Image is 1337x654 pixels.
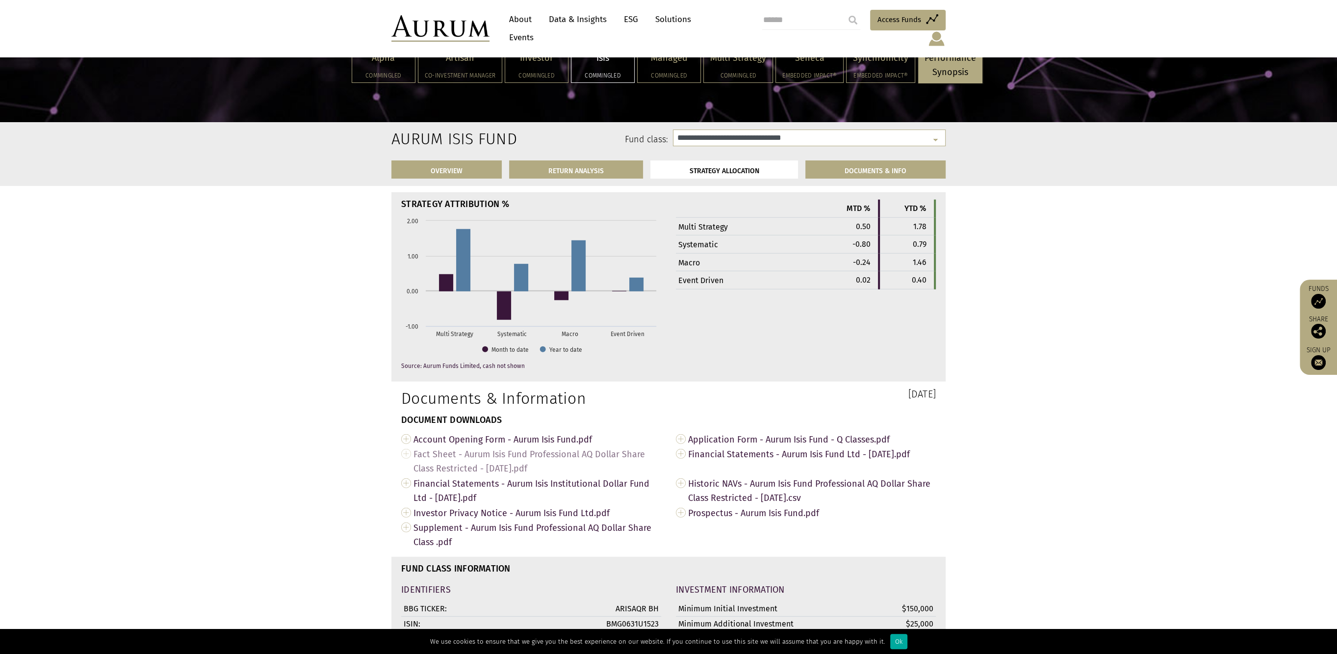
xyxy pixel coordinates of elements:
a: RETURN ANALYSIS [509,160,643,179]
a: Data & Insights [544,10,612,28]
text: Month to date [491,346,529,353]
p: Performance Synopsis [925,51,976,79]
a: About [504,10,537,28]
h2: Aurum Isis Fund [391,130,471,148]
h3: [DATE] [676,389,936,399]
th: YTD % [879,200,935,217]
text: Year to date [549,346,582,353]
img: Aurum [391,15,489,42]
span: Historic NAVs - Aurum Isis Fund Professional AQ Dollar Share Class Restricted - [DATE].csv [688,476,936,505]
p: Isis [578,51,628,65]
text: 2.00 [407,218,418,225]
td: BMG0631U1523 [567,616,661,631]
img: Access Funds [1311,294,1326,309]
h5: Commingled [578,73,628,78]
span: Access Funds [877,14,921,26]
span: Investor Privacy Notice - Aurum Isis Fund Ltd.pdf [413,505,661,521]
td: Macro [676,253,822,271]
h5: Commingled [644,73,694,78]
a: Events [504,28,534,47]
h5: Commingled [710,73,766,78]
p: Investor [512,51,562,65]
p: Synchronicity [853,51,908,65]
td: 0.40 [879,271,935,289]
td: 1.78 [879,217,935,235]
td: 0.02 [822,271,879,289]
label: Fund class: [486,133,668,146]
a: OVERVIEW [391,160,502,179]
text: -1.00 [406,323,418,330]
td: 0.79 [879,235,935,254]
span: Fact Sheet - Aurum Isis Fund Professional AQ Dollar Share Class Restricted - [DATE].pdf [413,446,661,476]
text: Multi Strategy [436,331,473,338]
p: Multi Strategy [710,51,766,65]
span: Account Opening Form - Aurum Isis Fund.pdf [413,432,661,447]
td: $150,000 [842,602,936,616]
strong: STRATEGY ATTRIBUTION % [401,199,510,209]
h5: Embedded Impact® [853,73,908,78]
td: BBG TICKER: [401,602,567,616]
img: Share this post [1311,324,1326,339]
td: $25,000 [842,616,936,631]
p: Managed [644,51,694,65]
p: Seneca [782,51,837,65]
text: Systematic [497,331,527,338]
th: MTD % [822,200,879,217]
h5: Co-investment Manager [425,73,495,78]
td: Multi Strategy [676,217,822,235]
span: Prospectus - Aurum Isis Fund.pdf [688,505,936,521]
strong: DOCUMENT DOWNLOADS [401,415,502,425]
h5: Commingled [512,73,562,78]
text: 0.00 [407,288,418,295]
input: Submit [843,10,863,30]
td: Minimum Additional Investment [676,616,842,631]
td: Minimum Initial Investment [676,602,842,616]
h1: Documents & Information [401,389,661,408]
text: 1.00 [408,253,418,260]
div: Share [1305,316,1332,339]
h5: Embedded Impact® [782,73,837,78]
span: Supplement - Aurum Isis Fund Professional AQ Dollar Share Class .pdf [413,520,661,549]
img: account-icon.svg [927,30,946,47]
td: -0.24 [822,253,879,271]
img: Sign up to our newsletter [1311,355,1326,370]
a: Sign up [1305,346,1332,370]
a: ESG [619,10,643,28]
a: Solutions [650,10,696,28]
td: Event Driven [676,271,822,289]
h4: INVESTMENT INFORMATION [676,585,936,594]
span: Application Form - Aurum Isis Fund - Q Classes.pdf [688,432,936,447]
td: 0.50 [822,217,879,235]
p: Artisan [425,51,495,65]
text: Event Driven [611,331,644,338]
a: Funds [1305,285,1332,309]
text: Macro [562,331,578,338]
span: Financial Statements - Aurum Isis Institutional Dollar Fund Ltd - [DATE].pdf [413,476,661,505]
td: 1.46 [879,253,935,271]
span: Financial Statements - Aurum Isis Fund Ltd - [DATE].pdf [688,446,936,462]
strong: FUND CLASS INFORMATION [401,563,511,574]
td: Systematic [676,235,822,254]
h5: Commingled [359,73,409,78]
a: Access Funds [870,10,946,30]
td: ARISAQR BH [567,602,661,616]
a: DOCUMENTS & INFO [805,160,946,179]
p: Source: Aurum Funds Limited, cash not shown [401,363,661,369]
td: -0.80 [822,235,879,254]
div: Ok [890,634,907,649]
h4: IDENTIFIERS [401,585,661,594]
td: ISIN: [401,616,567,631]
p: Alpha [359,51,409,65]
